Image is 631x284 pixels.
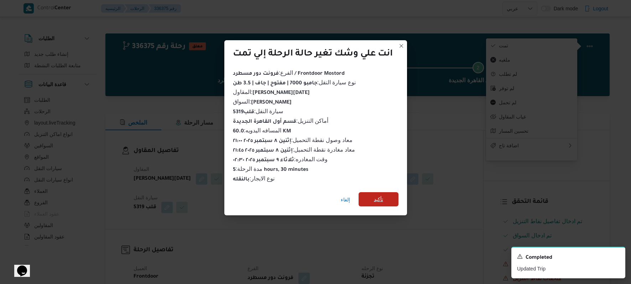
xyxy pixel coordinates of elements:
b: [PERSON_NAME][DATE] [252,90,310,96]
b: [PERSON_NAME] [251,100,292,106]
button: تأكيد [359,192,398,206]
span: المسافه اليدويه : [233,127,291,133]
span: الفرع : [233,70,345,76]
span: معاد وصول نقطة التحميل : [233,137,353,143]
b: إثنين ٨ سبتمبر ٢٠٢٥ ٢١:٤٥ [233,148,293,154]
span: وقت المغادره : [233,156,328,162]
b: بالنقله [233,177,250,183]
b: قلب5319 [233,110,254,115]
b: فرونت دور مسطرد / Frontdoor Mostord [233,71,345,77]
span: Completed [526,254,552,262]
b: 5 hours, 30 minutes [233,167,309,173]
span: تأكيد [374,195,383,204]
button: Closes this modal window [397,42,406,50]
span: أماكن التنزيل : [233,118,329,124]
span: مدة الرحلة : [233,166,309,172]
b: قسم أول القاهرة الجديدة [233,119,296,125]
span: المقاول : [233,89,310,95]
b: إثنين ٨ سبتمبر ٢٠٢٥ ٢١:٠٠ [233,138,291,144]
span: السواق : [233,99,292,105]
button: إلغاء [338,193,353,207]
span: معاد مغادرة نقطة التحميل : [233,147,355,153]
span: إلغاء [341,195,350,204]
p: Updated Trip [517,265,620,273]
span: نوع سيارة النقل : [233,79,356,85]
iframe: chat widget [7,256,30,277]
b: جامبو 7000 | مفتوح | جاف | 3.5 طن [233,81,317,86]
span: سيارة النقل : [233,108,283,114]
b: 60.0 KM [233,129,291,135]
span: نوع الايجار : [233,175,275,182]
div: Notification [517,253,620,262]
div: انت علي وشك تغير حالة الرحلة إلي تمت [233,49,393,60]
b: ثلاثاء ٩ سبتمبر ٢٠٢٥ ٠٢:٣٠ [233,158,294,163]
